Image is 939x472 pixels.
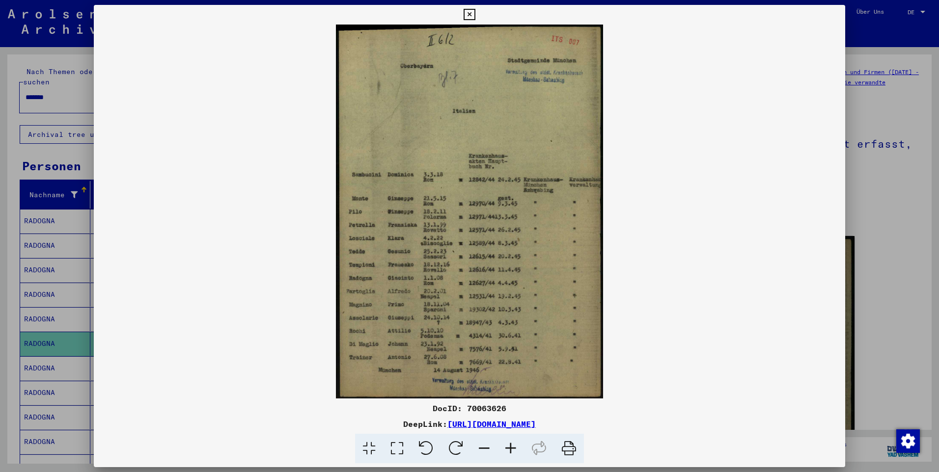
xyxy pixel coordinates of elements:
[447,419,536,429] a: [URL][DOMAIN_NAME]
[94,25,845,398] img: 001.jpg
[896,429,919,452] div: Zustimmung ändern
[94,402,845,414] div: DocID: 70063626
[896,429,920,453] img: Zustimmung ändern
[94,418,845,430] div: DeepLink:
